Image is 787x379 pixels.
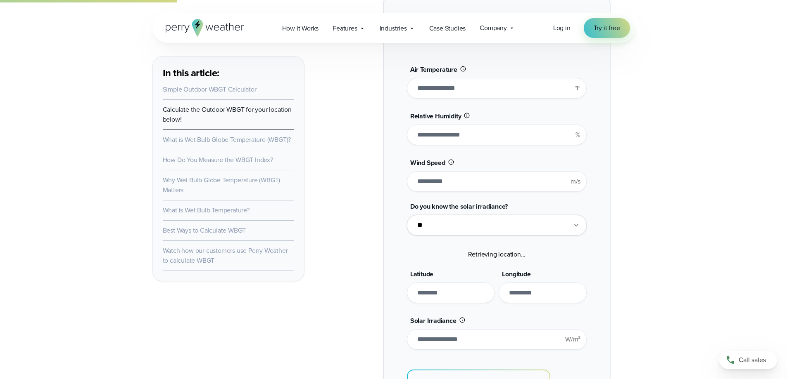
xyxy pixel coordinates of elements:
span: Try it free [594,23,620,33]
a: Best Ways to Calculate WBGT [163,226,246,235]
span: Air Temperature [410,65,457,74]
a: What is Wet Bulb Globe Temperature (WBGT)? [163,135,291,144]
a: Simple Outdoor WBGT Calculator [163,85,257,94]
span: Case Studies [429,24,466,33]
span: Retrieving location... [468,250,526,259]
span: Longitude [502,269,530,279]
span: Industries [380,24,407,33]
a: How Do You Measure the WBGT Index? [163,155,273,165]
span: Wind Speed [410,158,445,167]
span: Solar Irradiance [410,316,457,325]
a: Calculate the Outdoor WBGT for your location below! [163,105,292,124]
a: Call sales [719,351,777,369]
span: Company [480,23,507,33]
span: Call sales [739,355,766,365]
h3: In this article: [163,66,294,80]
span: How it Works [282,24,319,33]
a: Watch how our customers use Perry Weather to calculate WBGT [163,246,288,265]
a: Try it free [584,18,630,38]
a: Log in [553,23,571,33]
span: Relative Humidity [410,111,461,121]
a: Why Wet Bulb Globe Temperature (WBGT) Matters [163,175,281,195]
span: Features [333,24,357,33]
a: What is Wet Bulb Temperature? [163,205,250,215]
a: How it Works [275,20,326,37]
a: Case Studies [422,20,473,37]
span: Do you know the solar irradiance? [410,202,508,211]
span: Latitude [410,269,433,279]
